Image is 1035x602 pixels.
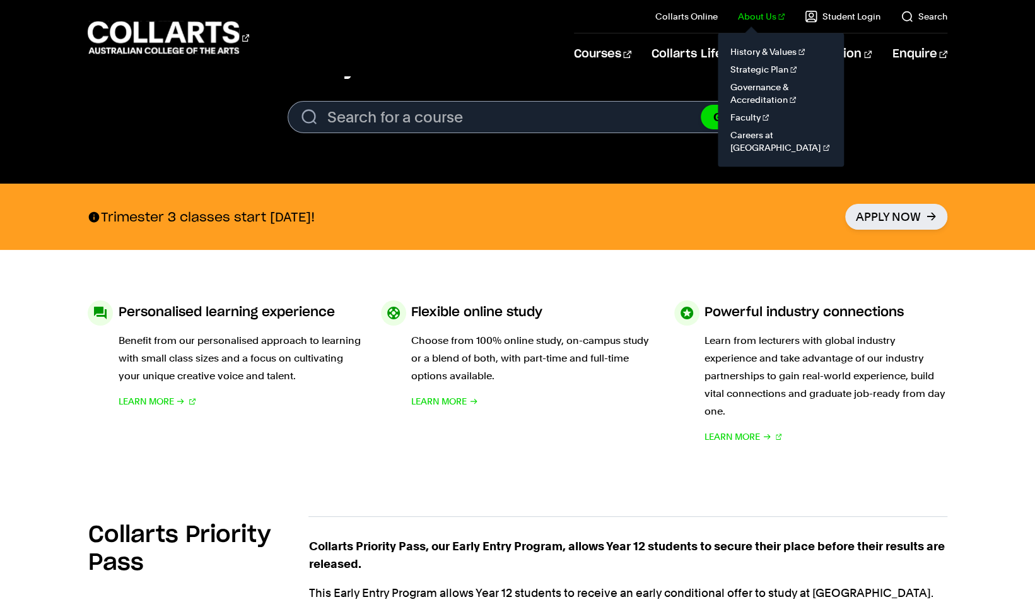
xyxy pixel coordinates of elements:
[728,78,834,109] a: Governance & Accreditation
[805,10,880,23] a: Student Login
[728,43,834,61] a: History & Values
[701,105,744,129] button: GO
[705,332,947,420] p: Learn from lecturers with global industry experience and take advantage of our industry partnersh...
[288,101,748,133] form: Search
[655,10,718,23] a: Collarts Online
[705,428,760,446] span: Learn More
[738,10,785,23] a: About Us
[118,332,361,385] p: Benefit from our personalised approach to learning with small class sizes and a focus on cultivat...
[705,428,782,446] a: Learn More
[411,392,478,410] a: Learn More
[88,209,314,225] p: Trimester 3 classes start [DATE]!
[652,33,733,75] a: Collarts Life
[574,33,631,75] a: Courses
[411,392,467,410] span: Learn More
[411,332,654,385] p: Choose from 100% online study, on-campus study or a blend of both, with part-time and full-time o...
[288,101,748,133] input: Search for a course
[728,61,834,78] a: Strategic Plan
[728,109,834,126] a: Faculty
[118,300,334,324] h3: Personalised learning experience
[728,126,834,156] a: Careers at [GEOGRAPHIC_DATA]
[118,392,196,410] a: Learn More
[88,20,249,56] div: Go to homepage
[88,521,308,577] h2: Collarts Priority Pass
[308,540,944,570] strong: Collarts Priority Pass, our Early Entry Program, allows Year 12 students to secure their place be...
[845,204,947,230] a: Apply Now
[901,10,947,23] a: Search
[118,392,173,410] span: Learn More
[411,300,542,324] h3: Flexible online study
[705,300,904,324] h3: Powerful industry connections
[892,33,947,75] a: Enquire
